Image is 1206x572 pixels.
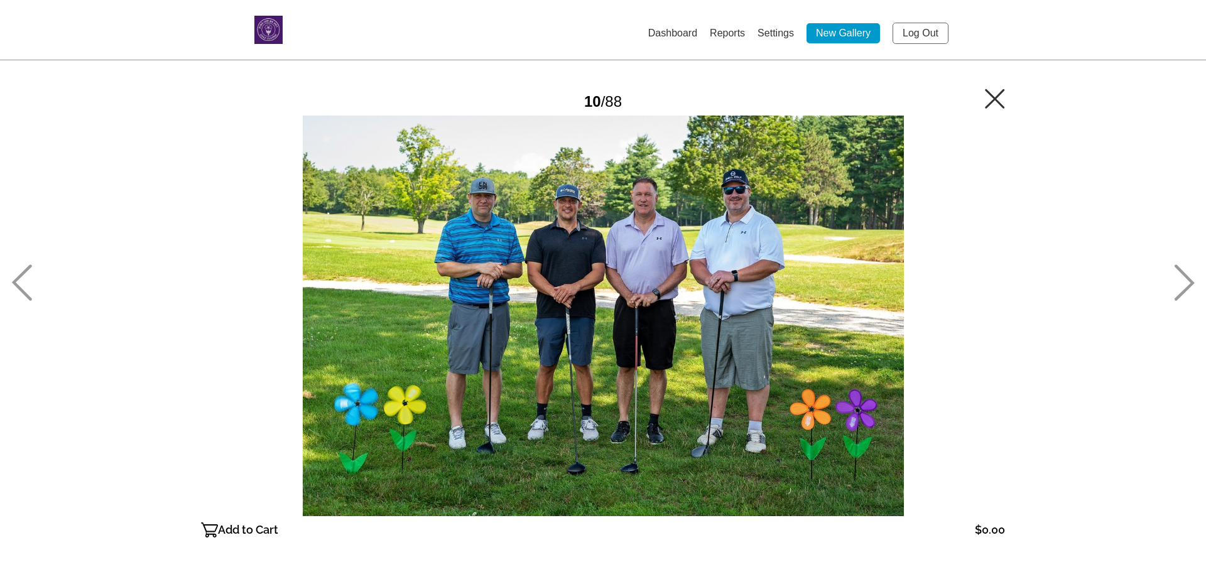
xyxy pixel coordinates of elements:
a: Settings [758,28,794,38]
img: Snapphound Logo [254,16,283,44]
span: 88 [605,93,622,110]
p: Add to Cart [218,520,278,540]
div: / [584,88,622,115]
span: 10 [584,93,601,110]
a: New Gallery [807,23,880,43]
a: Reports [710,28,745,38]
p: $0.00 [975,520,1005,540]
a: Log Out [893,23,948,44]
a: Dashboard [648,28,697,38]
